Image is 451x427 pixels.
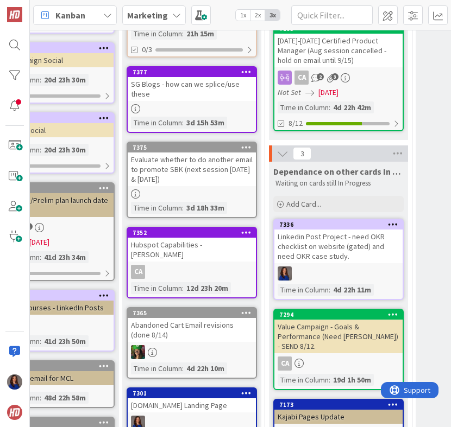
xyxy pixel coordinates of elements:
div: 21h 15m [184,28,217,40]
div: Time in Column [131,28,182,40]
span: : [182,202,184,214]
a: 7375Evaluate whether to do another email to promote SBK (next session [DATE] & [DATE])Time in Col... [127,142,257,218]
div: 7294Value Campaign - Goals & Performance (Need [PERSON_NAME]) - SEND 8/12. [274,310,403,353]
div: 7365 [128,308,256,318]
div: 7365 [133,309,256,317]
div: [DOMAIN_NAME] Landing Page [128,398,256,412]
div: SL [274,266,403,281]
div: 7336 [279,221,403,228]
div: 7375 [128,143,256,152]
span: 3 [293,147,311,160]
div: 41d 23h 50m [41,335,89,347]
span: 1x [236,10,250,21]
div: 3d 18h 33m [184,202,227,214]
div: CA [128,265,256,279]
div: 7294 [274,310,403,320]
div: 7352 [133,229,256,237]
div: 7173 [279,401,403,409]
div: SL [128,345,256,359]
span: : [329,284,330,296]
span: : [40,144,41,156]
span: : [40,74,41,86]
div: 7377 [128,67,256,77]
div: 7365Abandoned Cart Email revisions (done 8/14) [128,308,256,342]
span: Dependance on other cards In progress [273,166,404,177]
span: : [182,28,184,40]
a: 7377SG Blogs - how can we splice/use theseTime in Column:3d 15h 53m [127,66,257,133]
div: 48d 22h 58m [41,392,89,404]
img: SL [131,345,145,359]
div: Time in Column [278,101,329,113]
i: Not Set [278,87,301,97]
span: : [329,374,330,386]
div: 7294 [279,311,403,318]
div: 7301 [133,390,256,397]
div: 20d 23h 30m [41,144,89,156]
div: CA [274,356,403,371]
div: Time in Column [278,284,329,296]
div: Kajabi Pages Update [274,410,403,424]
div: 7377SG Blogs - how can we splice/use these [128,67,256,101]
div: 20d 23h 30m [41,74,89,86]
div: [DATE]-[DATE] Certified Product Manager (Aug session cancelled - hold on email until 9/15) [274,34,403,67]
span: 8/12 [289,118,303,129]
span: : [40,251,41,263]
div: 7173Kajabi Pages Update [274,400,403,424]
span: : [40,335,41,347]
span: [DATE] [318,87,339,98]
span: 2x [250,10,265,21]
div: 7301[DOMAIN_NAME] Landing Page [128,388,256,412]
img: SL [278,266,292,281]
span: 0/3 [142,44,152,55]
div: 7375 [133,144,256,151]
div: Time in Column [131,117,182,129]
div: 7301 [128,388,256,398]
div: 7375Evaluate whether to do another email to promote SBK (next session [DATE] & [DATE]) [128,143,256,186]
span: : [182,117,184,129]
div: 12d 23h 20m [184,282,231,294]
div: Hubspot Capabilities - [PERSON_NAME] [128,238,256,262]
a: 7294Value Campaign - Goals & Performance (Need [PERSON_NAME]) - SEND 8/12.CATime in Column:19d 1h... [273,309,404,390]
div: 4d 22h 11m [330,284,374,296]
div: 7352 [128,228,256,238]
span: : [329,101,330,113]
span: : [40,392,41,404]
div: Time in Column [278,374,329,386]
div: CA [131,265,145,279]
span: Kanban [55,9,85,22]
div: Evaluate whether to do another email to promote SBK (next session [DATE] & [DATE]) [128,152,256,186]
span: Support [23,2,49,15]
a: 7352Hubspot Capabilities - [PERSON_NAME]CATime in Column:12d 23h 20m [127,227,257,298]
div: CA [278,356,292,371]
input: Quick Filter... [291,5,373,25]
div: 41d 23h 34m [41,251,89,263]
div: Abandoned Cart Email revisions (done 8/14) [128,318,256,342]
div: 4d 22h 42m [330,101,374,113]
div: 7173 [274,400,403,410]
a: 7185[DATE]-[DATE] Certified Product Manager (Aug session cancelled - hold on email until 9/15)CAN... [273,23,404,131]
div: Value Campaign - Goals & Performance (Need [PERSON_NAME]) - SEND 8/12. [274,320,403,353]
img: Visit kanbanzone.com [7,7,22,22]
div: 7336 [274,220,403,230]
span: 3x [265,10,280,21]
span: Add Card... [286,199,321,209]
div: CA [295,71,309,85]
div: CA [274,71,403,85]
div: 7185[DATE]-[DATE] Certified Product Manager (Aug session cancelled - hold on email until 9/15) [274,24,403,67]
div: 4d 22h 10m [184,362,227,374]
div: 19d 1h 50m [330,374,374,386]
b: Marketing [127,10,168,21]
span: 3 [331,73,339,80]
div: 3d 15h 53m [184,117,227,129]
div: Time in Column [131,362,182,374]
img: SL [7,374,22,390]
div: 7336Linkedin Post Project - need OKR checklist on website (gated) and need OKR case study. [274,220,403,263]
div: Time in Column [131,202,182,214]
p: Waiting on cards still In Progress [275,179,402,188]
span: : [182,282,184,294]
span: 2 [317,73,324,80]
div: Linkedin Post Project - need OKR checklist on website (gated) and need OKR case study. [274,230,403,263]
div: SG Blogs - how can we splice/use these [128,77,256,101]
div: Time in Column [131,282,182,294]
div: 7377 [133,68,256,76]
